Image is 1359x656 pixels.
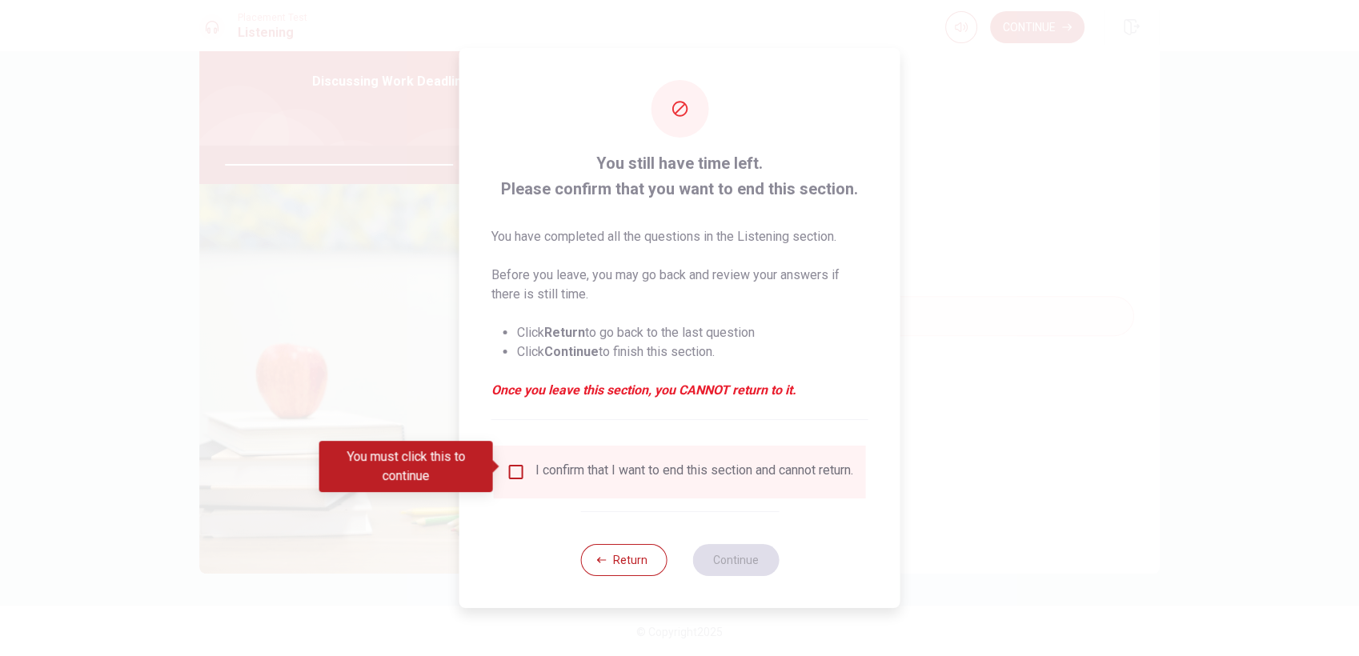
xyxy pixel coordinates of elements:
strong: Continue [544,344,599,359]
strong: Return [544,325,585,340]
span: You still have time left. Please confirm that you want to end this section. [491,150,868,202]
li: Click to go back to the last question [517,323,868,342]
li: Click to finish this section. [517,342,868,362]
span: You must click this to continue [507,462,526,482]
button: Continue [692,544,779,576]
div: I confirm that I want to end this section and cannot return. [535,462,853,482]
div: You must click this to continue [319,441,493,492]
button: Return [580,544,667,576]
p: You have completed all the questions in the Listening section. [491,227,868,246]
p: Before you leave, you may go back and review your answers if there is still time. [491,266,868,304]
em: Once you leave this section, you CANNOT return to it. [491,381,868,400]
